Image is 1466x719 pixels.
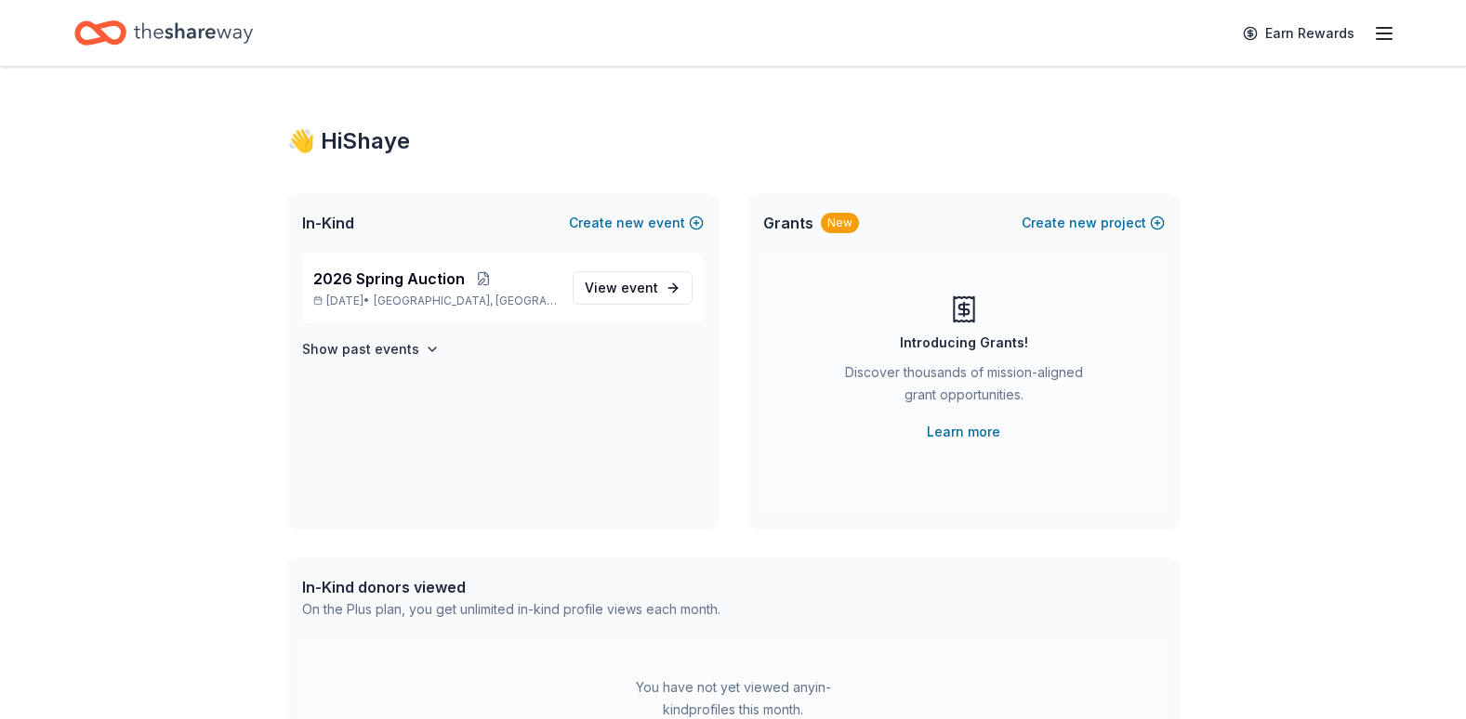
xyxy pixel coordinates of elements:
[302,576,720,598] div: In-Kind donors viewed
[302,338,440,360] button: Show past events
[838,361,1090,413] div: Discover thousands of mission-aligned grant opportunities.
[1022,212,1165,234] button: Createnewproject
[616,212,644,234] span: new
[569,212,704,234] button: Createnewevent
[1232,17,1366,50] a: Earn Rewards
[763,212,813,234] span: Grants
[573,271,693,305] a: View event
[621,280,658,295] span: event
[313,294,558,308] p: [DATE] •
[927,421,1000,443] a: Learn more
[1069,212,1097,234] span: new
[313,268,465,290] span: 2026 Spring Auction
[374,294,557,308] span: [GEOGRAPHIC_DATA], [GEOGRAPHIC_DATA]
[302,598,720,621] div: On the Plus plan, you get unlimited in-kind profile views each month.
[585,277,658,299] span: View
[74,11,253,55] a: Home
[821,213,859,233] div: New
[900,332,1028,354] div: Introducing Grants!
[302,212,354,234] span: In-Kind
[302,338,419,360] h4: Show past events
[287,126,1180,156] div: 👋 Hi Shaye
